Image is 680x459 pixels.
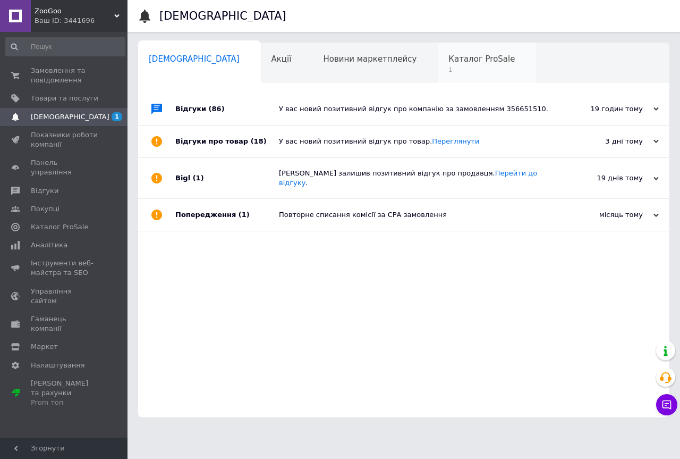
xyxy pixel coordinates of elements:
span: 1 [112,112,122,121]
a: Переглянути [432,137,479,145]
span: Управління сайтом [31,287,98,306]
span: (1) [193,174,204,182]
div: Відгуки [175,93,279,125]
div: 19 годин тому [552,104,659,114]
span: Відгуки [31,186,58,196]
span: [DEMOGRAPHIC_DATA] [31,112,109,122]
div: Попередження [175,199,279,231]
span: (18) [251,137,267,145]
div: Повторне списання комісії за СРА замовлення [279,210,552,220]
h1: [DEMOGRAPHIC_DATA] [159,10,286,22]
div: Prom топ [31,398,98,407]
span: Показники роботи компанії [31,130,98,149]
div: Відгуки про товар [175,126,279,157]
span: Акції [271,54,292,64]
span: Інструменти веб-майстра та SEO [31,258,98,278]
span: Панель управління [31,158,98,177]
span: Налаштування [31,361,85,370]
span: Маркет [31,342,58,352]
span: Каталог ProSale [31,222,88,232]
span: [PERSON_NAME] та рахунки [31,379,98,408]
span: (86) [209,105,225,113]
div: місяць тому [552,210,659,220]
span: [DEMOGRAPHIC_DATA] [149,54,240,64]
span: ZooGoo [35,6,114,16]
span: Аналітика [31,240,67,250]
div: Ваш ID: 3441696 [35,16,127,26]
div: Bigl [175,158,279,198]
input: Пошук [5,37,125,56]
span: Покупці [31,204,59,214]
div: У вас новий позитивний відгук про компанію за замовленням 356651510. [279,104,552,114]
span: Замовлення та повідомлення [31,66,98,85]
button: Чат з покупцем [656,394,677,415]
span: (1) [239,211,250,219]
div: У вас новий позитивний відгук про товар. [279,137,552,146]
div: 19 днів тому [552,173,659,183]
span: Товари та послуги [31,94,98,103]
div: [PERSON_NAME] залишив позитивний відгук про продавця. . [279,169,552,188]
span: Новини маркетплейсу [323,54,416,64]
span: Гаманець компанії [31,314,98,333]
div: 3 дні тому [552,137,659,146]
span: 1 [448,66,515,74]
span: Каталог ProSale [448,54,515,64]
